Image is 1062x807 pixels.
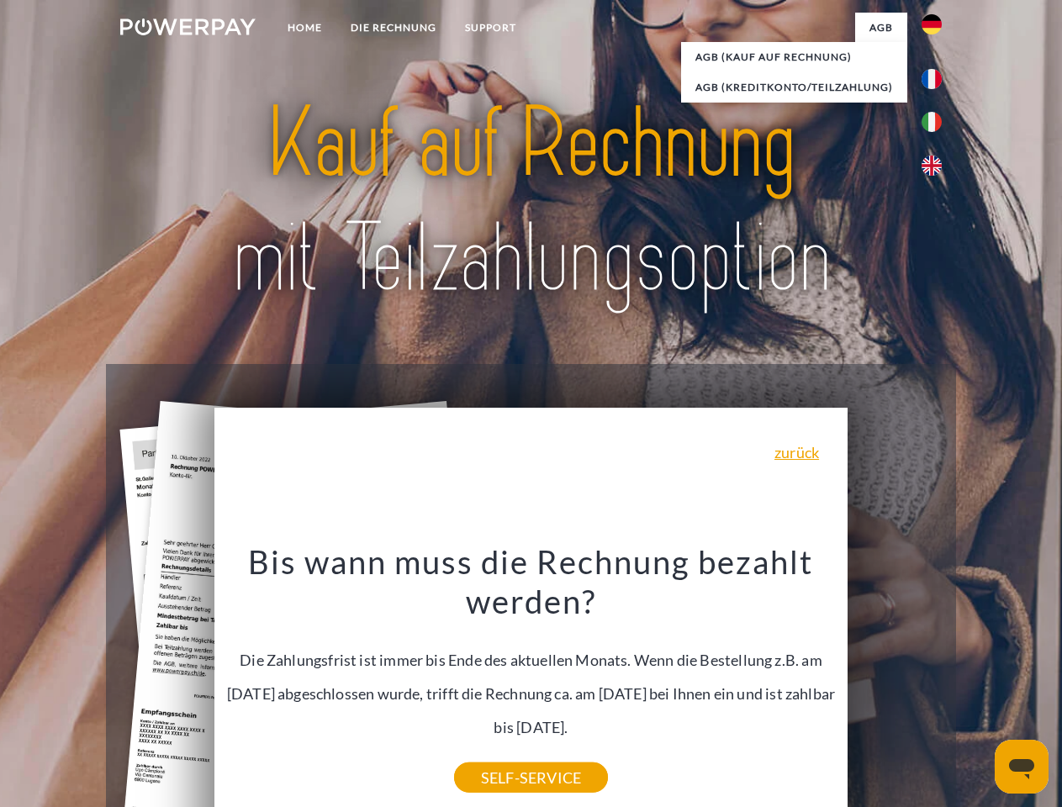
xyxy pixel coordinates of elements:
[273,13,336,43] a: Home
[922,156,942,176] img: en
[681,42,907,72] a: AGB (Kauf auf Rechnung)
[922,112,942,132] img: it
[161,81,901,322] img: title-powerpay_de.svg
[681,72,907,103] a: AGB (Kreditkonto/Teilzahlung)
[922,14,942,34] img: de
[120,18,256,35] img: logo-powerpay-white.svg
[774,445,819,460] a: zurück
[454,762,608,793] a: SELF-SERVICE
[995,740,1049,794] iframe: Schaltfläche zum Öffnen des Messaging-Fensters
[336,13,451,43] a: DIE RECHNUNG
[855,13,907,43] a: agb
[451,13,531,43] a: SUPPORT
[922,69,942,89] img: fr
[225,541,838,622] h3: Bis wann muss die Rechnung bezahlt werden?
[225,541,838,778] div: Die Zahlungsfrist ist immer bis Ende des aktuellen Monats. Wenn die Bestellung z.B. am [DATE] abg...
